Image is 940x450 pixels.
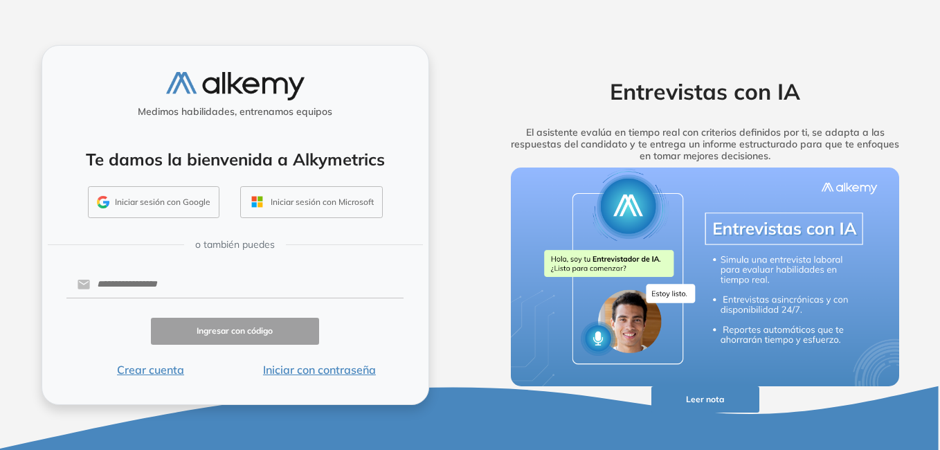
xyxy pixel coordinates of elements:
h5: El asistente evalúa en tiempo real con criterios definidos por ti, se adapta a las respuestas del... [489,127,921,161]
button: Leer nota [651,386,759,413]
button: Iniciar con contraseña [235,361,404,378]
h2: Entrevistas con IA [489,78,921,105]
img: GMAIL_ICON [97,196,109,208]
img: logo-alkemy [166,72,305,100]
button: Ingresar con código [151,318,320,345]
h4: Te damos la bienvenida a Alkymetrics [60,150,410,170]
span: o también puedes [195,237,275,252]
button: Crear cuenta [66,361,235,378]
button: Iniciar sesión con Google [88,186,219,218]
button: Iniciar sesión con Microsoft [240,186,383,218]
img: img-more-info [511,168,900,386]
img: OUTLOOK_ICON [249,194,265,210]
h5: Medimos habilidades, entrenamos equipos [48,106,423,118]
